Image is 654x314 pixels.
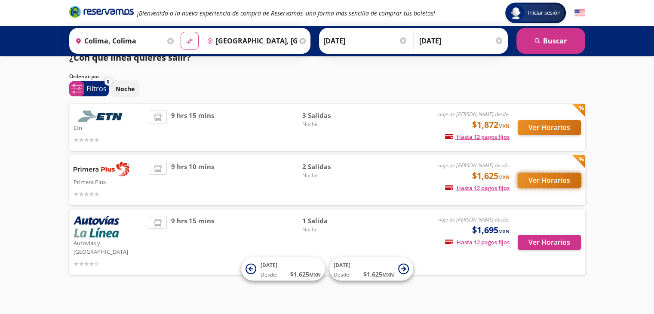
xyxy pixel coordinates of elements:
[261,271,277,279] span: Desde:
[69,5,134,18] i: Brand Logo
[445,184,510,192] span: Hasta 12 pagos fijos
[437,162,510,169] em: viaje de [PERSON_NAME] desde:
[524,9,564,17] span: Iniciar sesión
[107,78,109,86] span: 0
[518,235,581,250] button: Ver Horarios
[290,270,321,279] span: $ 1,625
[472,169,510,182] span: $1,625
[516,28,585,54] button: Buscar
[437,216,510,223] em: viaje de [PERSON_NAME] desde:
[302,172,362,179] span: Noche
[116,84,135,93] p: Noche
[69,51,191,64] p: ¿Con qué línea quieres salir?
[241,257,325,281] button: [DATE]Desde:$1,625MXN
[302,111,362,120] span: 3 Salidas
[419,30,504,52] input: Opcional
[74,162,129,176] img: Primera Plus
[69,81,109,96] button: 0Filtros
[334,262,350,269] span: [DATE]
[518,120,581,135] button: Ver Horarios
[309,271,321,278] small: MXN
[302,226,362,234] span: Noche
[203,30,297,52] input: Buscar Destino
[86,83,107,94] p: Filtros
[382,271,394,278] small: MXN
[171,111,214,145] span: 9 hrs 15 mins
[323,30,408,52] input: Elegir Fecha
[445,238,510,246] span: Hasta 12 pagos fijos
[302,120,362,128] span: Noche
[472,224,510,237] span: $1,695
[437,111,510,118] em: viaje de [PERSON_NAME] desde:
[334,271,350,279] span: Desde:
[171,216,214,268] span: 9 hrs 15 mins
[445,133,510,141] span: Hasta 12 pagos fijos
[74,122,145,132] p: Etn
[498,123,510,129] small: MXN
[111,80,139,97] button: Noche
[302,216,362,226] span: 1 Salida
[74,111,129,122] img: Etn
[363,270,394,279] span: $ 1,625
[171,162,214,199] span: 9 hrs 10 mins
[72,30,166,52] input: Buscar Origen
[574,8,585,18] button: English
[137,9,435,17] em: ¡Bienvenido a la nueva experiencia de compra de Reservamos, una forma más sencilla de comprar tus...
[498,228,510,234] small: MXN
[329,257,413,281] button: [DATE]Desde:$1,625MXN
[69,5,134,21] a: Brand Logo
[74,237,145,256] p: Autovías y [GEOGRAPHIC_DATA]
[74,176,145,187] p: Primera Plus
[302,162,362,172] span: 2 Salidas
[518,173,581,188] button: Ver Horarios
[261,262,277,269] span: [DATE]
[498,174,510,180] small: MXN
[472,118,510,131] span: $1,872
[69,73,99,80] p: Ordenar por
[74,216,119,237] img: Autovías y La Línea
